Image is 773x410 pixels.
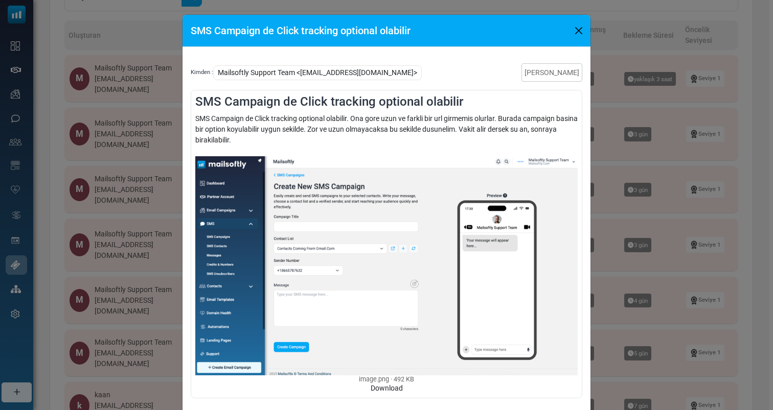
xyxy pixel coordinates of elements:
a: [PERSON_NAME] [521,63,582,82]
a: Download [371,384,403,392]
span: Mailsoftly Support Team <[EMAIL_ADDRESS][DOMAIN_NAME]> [213,65,422,80]
img: image.png [195,156,578,375]
span: Kimden : [191,68,213,77]
span: image.png [359,375,389,383]
button: Close [571,23,586,38]
span: 492 KB [391,375,414,383]
h5: SMS Campaign de Click tracking optional olabilir [191,23,411,38]
h4: SMS Campaign de Click tracking optional olabilir [195,94,578,109]
div: SMS Campaign de Click tracking optional olabilir. Ona gore uzun ve farkli bir url girmemis olurla... [195,113,578,394]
